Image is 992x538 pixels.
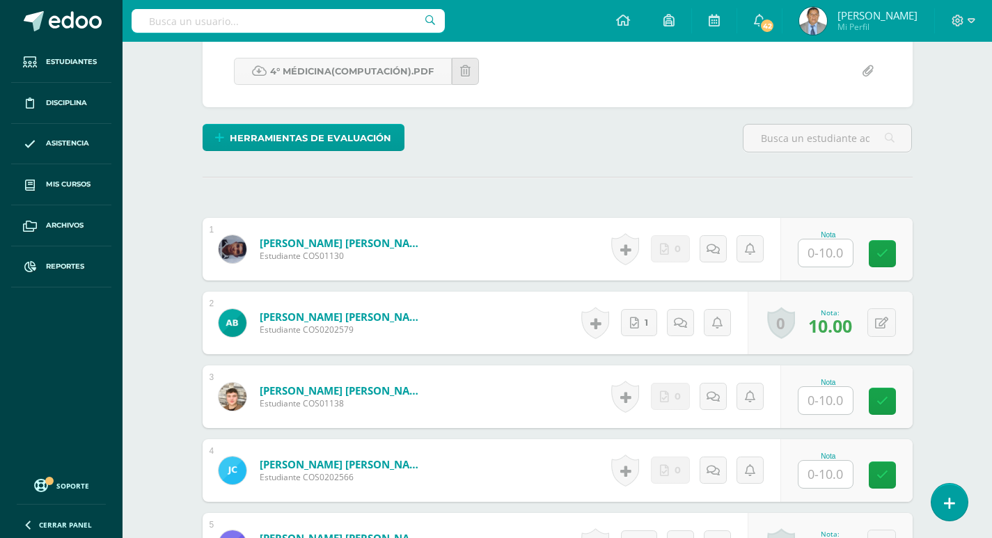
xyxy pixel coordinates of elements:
a: Estudiantes [11,42,111,83]
span: 42 [759,18,775,33]
input: 0-10.0 [798,239,853,267]
a: Soporte [17,475,106,494]
img: 91627a726e5daafc79a5340cdf0f4749.png [219,235,246,263]
span: Estudiantes [46,56,97,68]
span: Reportes [46,261,84,272]
span: Estudiante COS01130 [260,250,427,262]
a: Herramientas de evaluación [203,124,404,151]
a: 4° Médicina(Computación).pdf [234,58,452,85]
span: Mis cursos [46,179,90,190]
img: 345e1eacb3c58cc3bd2a5ece63b51f5d.png [219,309,246,337]
span: Estudiante COS0202566 [260,471,427,483]
input: 0-10.0 [798,387,853,414]
span: 0 [675,236,681,262]
a: [PERSON_NAME] [PERSON_NAME] [260,310,427,324]
div: Nota [798,379,859,386]
span: Soporte [56,481,89,491]
img: 1d3d0ccd37c119708cb1075f2362b000.png [219,457,246,484]
img: 241dec3b058ac3065ecaff4802347a12.png [219,383,246,411]
span: 0 [675,457,681,483]
img: 219bdcb1a3e4d06700ae7d5ab62fa881.png [799,7,827,35]
input: 0-10.0 [798,461,853,488]
div: Nota: [808,308,852,317]
a: [PERSON_NAME] [PERSON_NAME] [260,383,427,397]
span: 0 [675,383,681,409]
span: 1 [645,310,648,335]
div: Nota [798,452,859,460]
span: Cerrar panel [39,520,92,530]
a: Reportes [11,246,111,287]
a: Disciplina [11,83,111,124]
span: Estudiante COS01138 [260,397,427,409]
input: Busca un estudiante aquí... [743,125,911,152]
a: [PERSON_NAME] [PERSON_NAME] [260,236,427,250]
a: [PERSON_NAME] [PERSON_NAME] [260,457,427,471]
span: Archivos [46,220,84,231]
span: Mi Perfil [837,21,918,33]
span: Herramientas de evaluación [230,125,391,151]
div: Nota [798,231,859,239]
a: 1 [621,309,657,336]
span: Disciplina [46,97,87,109]
span: 10.00 [808,314,852,338]
a: Mis cursos [11,164,111,205]
input: Busca un usuario... [132,9,445,33]
a: Archivos [11,205,111,246]
span: Asistencia [46,138,89,149]
span: [PERSON_NAME] [837,8,918,22]
span: Estudiante COS0202579 [260,324,427,335]
a: 0 [767,307,795,339]
a: Asistencia [11,124,111,165]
